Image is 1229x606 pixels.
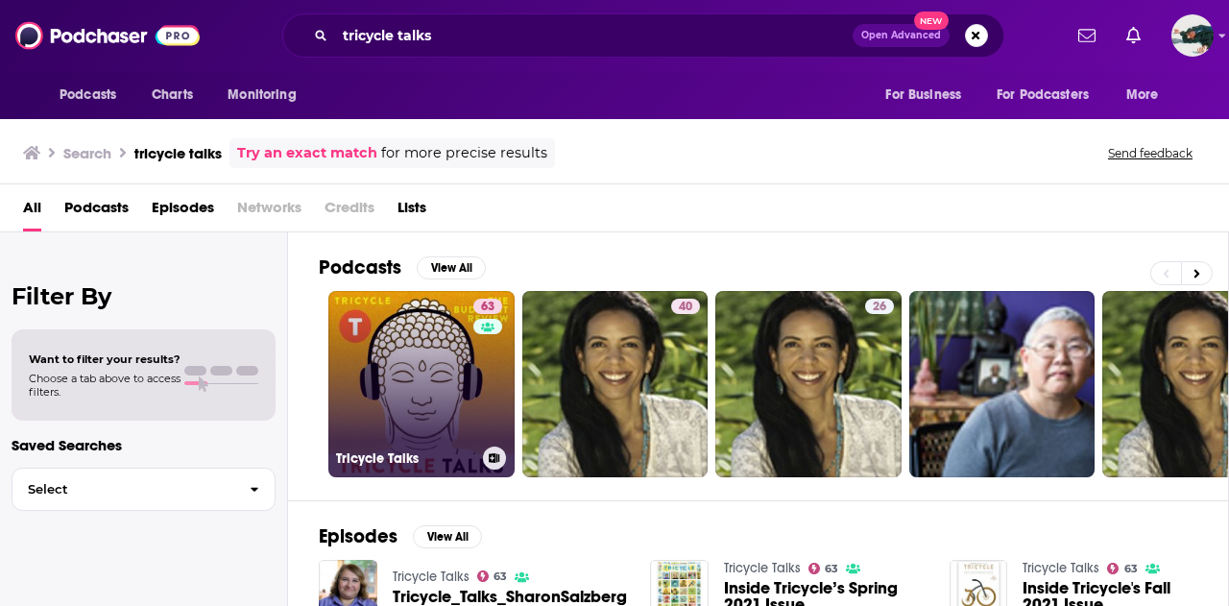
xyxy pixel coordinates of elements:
a: 26 [865,299,894,314]
a: Tricycle Talks [393,569,470,585]
h2: Filter By [12,282,276,310]
a: Show notifications dropdown [1119,19,1148,52]
span: Want to filter your results? [29,352,181,366]
a: Tricycle Talks [1023,560,1099,576]
a: 40 [671,299,700,314]
button: View All [413,525,482,548]
button: Select [12,468,276,511]
span: 63 [481,298,494,317]
img: Podchaser - Follow, Share and Rate Podcasts [15,17,200,54]
span: More [1126,82,1159,109]
span: Charts [152,82,193,109]
h3: Search [63,144,111,162]
span: 63 [825,565,838,573]
a: 63 [473,299,502,314]
input: Search podcasts, credits, & more... [335,20,853,51]
span: Credits [325,192,374,231]
h2: Episodes [319,524,398,548]
a: EpisodesView All [319,524,482,548]
span: 63 [1124,565,1138,573]
span: Monitoring [228,82,296,109]
a: Lists [398,192,426,231]
a: 63 [477,570,508,582]
span: 40 [679,298,692,317]
a: 63 [1107,563,1138,574]
a: Podcasts [64,192,129,231]
button: open menu [984,77,1117,113]
span: for more precise results [381,142,547,164]
span: Logged in as fsg.publicity [1171,14,1214,57]
a: 63 [808,563,839,574]
span: Select [12,483,234,496]
button: View All [417,256,486,279]
span: Choose a tab above to access filters. [29,372,181,399]
span: 63 [494,572,507,581]
h3: tricycle talks [134,144,222,162]
button: open menu [872,77,985,113]
button: Open AdvancedNew [853,24,950,47]
span: Podcasts [60,82,116,109]
h3: Tricycle Talks [336,450,475,467]
h2: Podcasts [319,255,401,279]
button: open menu [46,77,141,113]
span: New [914,12,949,30]
a: PodcastsView All [319,255,486,279]
a: 26 [715,291,902,477]
a: Charts [139,77,205,113]
img: User Profile [1171,14,1214,57]
span: For Podcasters [997,82,1089,109]
button: Show profile menu [1171,14,1214,57]
span: 26 [873,298,886,317]
div: Search podcasts, credits, & more... [282,13,1004,58]
button: open menu [214,77,321,113]
a: 63Tricycle Talks [328,291,515,477]
a: Tricycle_Talks_SharonSalzberg [393,589,627,605]
span: Networks [237,192,301,231]
a: Tricycle Talks [724,560,801,576]
a: 40 [522,291,709,477]
a: Episodes [152,192,214,231]
button: open menu [1113,77,1183,113]
p: Saved Searches [12,436,276,454]
span: For Business [885,82,961,109]
a: All [23,192,41,231]
a: Try an exact match [237,142,377,164]
span: Open Advanced [861,31,941,40]
a: Show notifications dropdown [1071,19,1103,52]
button: Send feedback [1102,145,1198,161]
